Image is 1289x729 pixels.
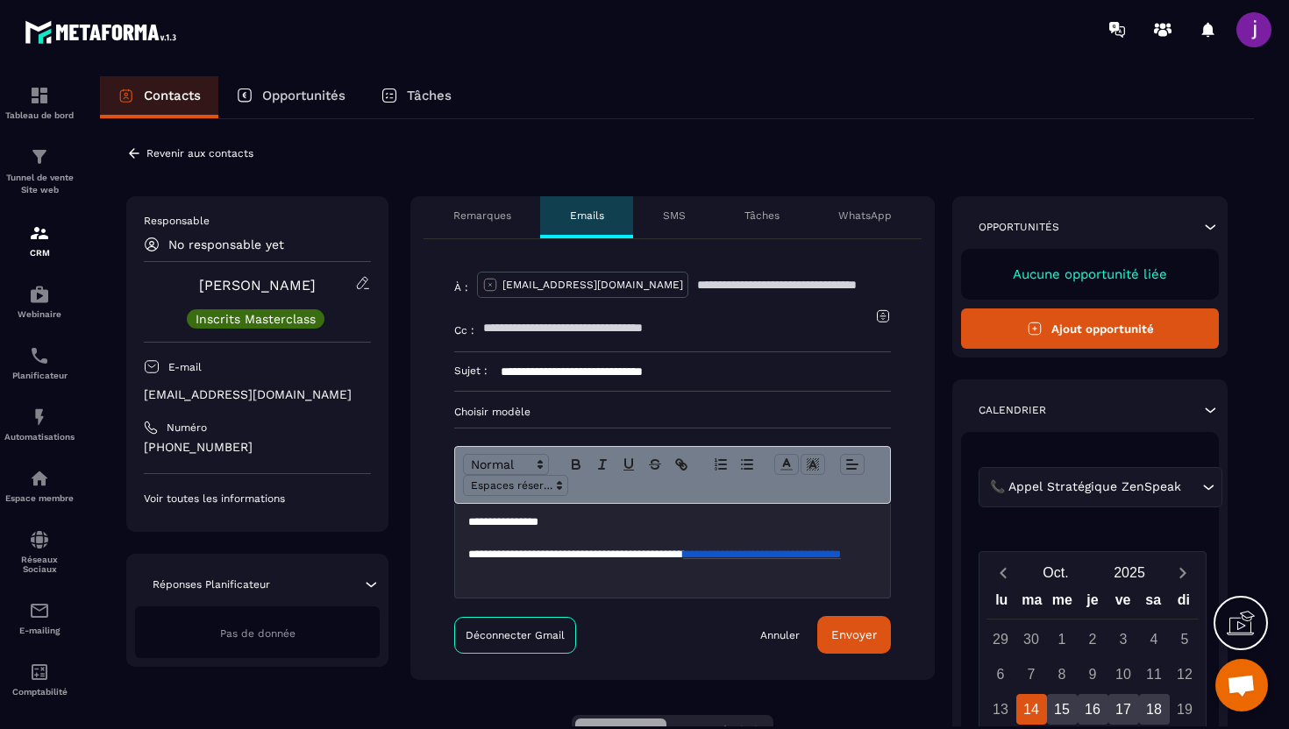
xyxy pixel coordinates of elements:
div: sa [1138,588,1169,619]
div: 12 [1170,659,1200,690]
button: Next month [1166,561,1199,584]
a: formationformationCRM [4,209,75,271]
p: E-mail [168,360,202,374]
a: schedulerschedulerPlanificateur [4,332,75,393]
div: 29 [986,624,1016,655]
div: me [1047,588,1078,619]
p: Voir toutes les informations [144,492,371,506]
div: di [1168,588,1199,619]
button: Envoyer [817,616,891,654]
div: 13 [986,694,1016,725]
div: 30 [1016,624,1047,655]
a: automationsautomationsEspace membre [4,455,75,516]
div: 9 [1078,659,1108,690]
p: E-mailing [4,626,75,635]
p: Comptabilité [4,687,75,697]
p: Revenir aux contacts [146,147,253,159]
img: accountant [29,662,50,683]
p: SMS [663,209,686,223]
img: formation [29,146,50,167]
img: automations [29,284,50,305]
img: email [29,600,50,621]
p: Aucune opportunité liée [979,266,1201,282]
div: 5 [1170,624,1200,655]
div: 18 [1139,694,1170,725]
p: Espace membre [4,493,75,503]
p: Opportunités [262,88,345,103]
p: Webinaire [4,309,75,319]
p: Inscrits Masterclass [196,313,316,325]
p: Tunnel de vente Site web [4,172,75,196]
div: 16 [1078,694,1108,725]
div: 19 [1170,694,1200,725]
button: Open years overlay [1093,557,1166,588]
div: Ouvrir le chat [1215,659,1268,711]
div: 11 [1139,659,1170,690]
p: No responsable yet [168,237,284,251]
img: social-network [29,529,50,550]
a: social-networksocial-networkRéseaux Sociaux [4,516,75,587]
div: 8 [1047,659,1078,690]
p: Remarques [453,209,511,223]
a: accountantaccountantComptabilité [4,648,75,710]
p: Automatisations [4,432,75,442]
span: Pas de donnée [220,627,296,640]
button: Open months overlay [1019,557,1093,588]
div: 17 [1108,694,1139,725]
div: ve [1107,588,1138,619]
a: [PERSON_NAME] [199,277,316,294]
p: Emails [570,209,604,223]
div: 1 [1047,624,1078,655]
a: Opportunités [218,76,363,118]
a: Tâches [363,76,469,118]
img: scheduler [29,345,50,366]
p: [PHONE_NUMBER] [144,439,371,456]
a: automationsautomationsWebinaire [4,271,75,332]
div: 10 [1108,659,1139,690]
span: 📞 Appel Stratégique ZenSpeak [986,478,1185,497]
p: Tableau de bord [4,110,75,120]
p: CRM [4,248,75,258]
p: Tâches [407,88,452,103]
img: automations [29,468,50,489]
button: Previous month [986,561,1019,584]
div: 6 [986,659,1016,690]
img: automations [29,407,50,428]
div: ma [1017,588,1048,619]
p: Sujet : [454,364,488,378]
p: Opportunités [979,220,1059,234]
button: Ajout opportunité [961,308,1219,349]
div: 15 [1047,694,1078,725]
p: [EMAIL_ADDRESS][DOMAIN_NAME] [144,386,371,403]
p: Numéro [167,421,207,435]
div: 4 [1139,624,1170,655]
p: Calendrier [979,403,1046,417]
a: formationformationTableau de bord [4,72,75,133]
div: lu [986,588,1017,619]
img: logo [25,16,182,48]
div: je [1078,588,1108,619]
a: emailemailE-mailing [4,587,75,648]
img: formation [29,223,50,244]
p: Planificateur [4,371,75,380]
p: [EMAIL_ADDRESS][DOMAIN_NAME] [502,278,683,292]
img: formation [29,85,50,106]
p: Contacts [144,88,201,103]
a: Déconnecter Gmail [454,617,576,654]
p: Réseaux Sociaux [4,555,75,574]
p: WhatsApp [838,209,892,223]
a: automationsautomationsAutomatisations [4,393,75,455]
p: Cc : [454,323,474,337]
div: 7 [1016,659,1047,690]
div: 3 [1108,624,1139,655]
div: 14 [1016,694,1047,725]
a: Contacts [100,76,218,118]
p: Réponses Planificateur [153,577,270,591]
a: Annuler [760,628,800,642]
p: À : [454,280,468,294]
p: Responsable [144,214,371,228]
input: Search for option [1185,478,1198,497]
a: formationformationTunnel de vente Site web [4,133,75,209]
div: 2 [1078,624,1108,655]
p: Tâches [744,209,780,223]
